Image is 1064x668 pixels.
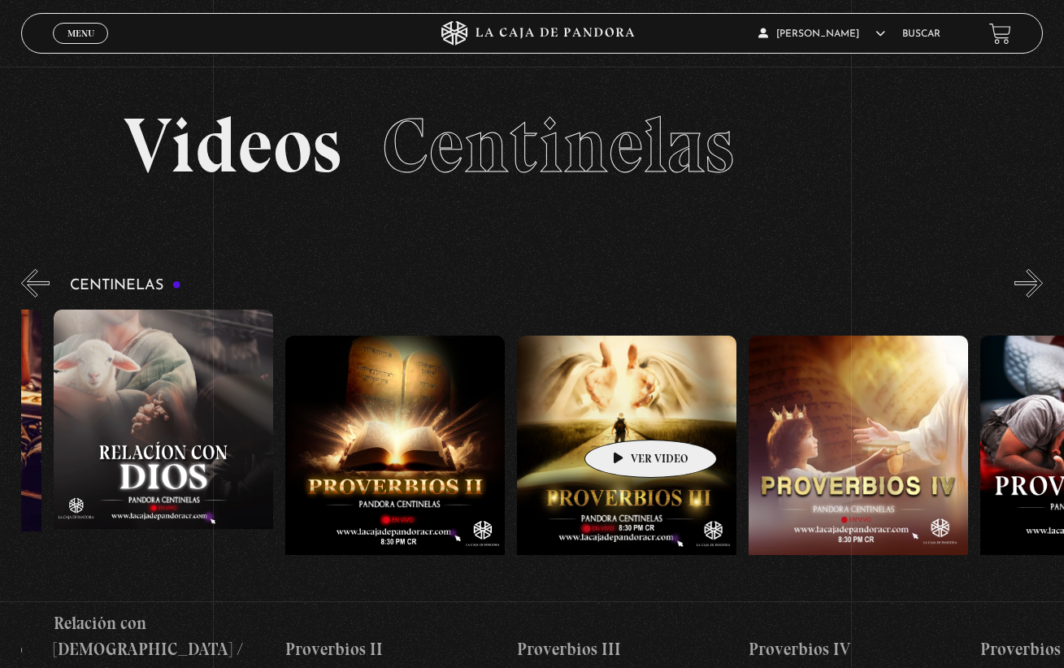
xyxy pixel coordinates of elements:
[382,99,734,192] span: Centinelas
[124,107,940,184] h2: Videos
[902,29,940,39] a: Buscar
[21,269,50,297] button: Previous
[517,636,736,662] h4: Proverbios III
[1014,269,1043,297] button: Next
[70,278,181,293] h3: Centinelas
[758,29,885,39] span: [PERSON_NAME]
[285,636,505,662] h4: Proverbios II
[989,23,1011,45] a: View your shopping cart
[749,636,968,662] h4: Proverbios IV
[67,28,94,38] span: Menu
[62,42,100,54] span: Cerrar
